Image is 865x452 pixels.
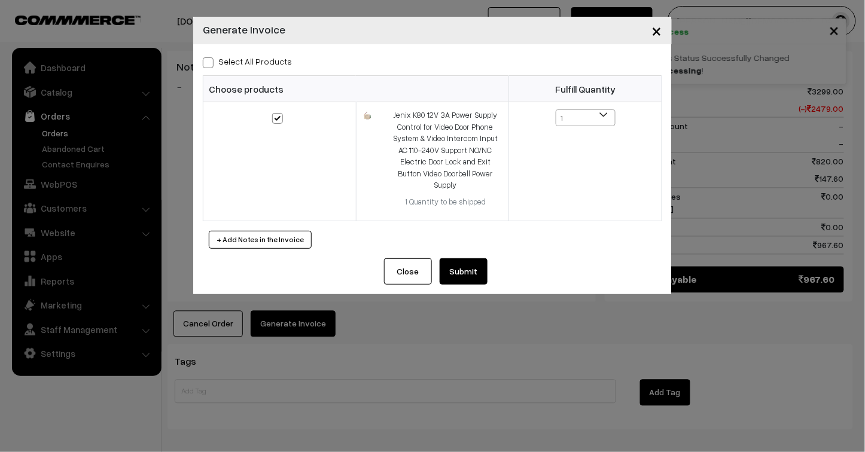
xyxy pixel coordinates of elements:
span: × [652,19,662,41]
th: Choose products [203,76,509,102]
span: 1 [556,109,616,126]
th: Fulfill Quantity [509,76,662,102]
button: Close [642,12,672,49]
button: + Add Notes in the Invoice [209,231,312,249]
div: 1 Quantity to be shipped [389,196,501,208]
div: Jenix K80 12V 3A Power Supply Control for Video Door Phone System & Video Intercom Input AC 110-2... [389,109,501,191]
span: 1 [556,110,615,127]
button: Submit [440,258,488,285]
h4: Generate Invoice [203,22,285,38]
label: Select all Products [203,55,292,68]
img: 1733039587588712V-3Amp-K80-power-supply.jpg [364,112,371,120]
button: Close [384,258,432,285]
